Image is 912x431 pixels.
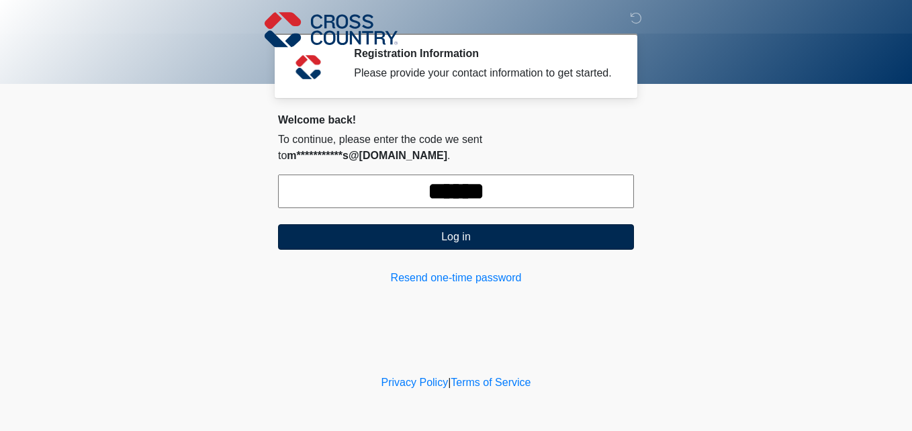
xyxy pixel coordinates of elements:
[451,377,531,388] a: Terms of Service
[278,113,634,126] h2: Welcome back!
[448,377,451,388] a: |
[381,377,449,388] a: Privacy Policy
[278,224,634,250] button: Log in
[265,10,398,49] img: Cross Country Logo
[278,270,634,286] a: Resend one-time password
[278,132,634,164] p: To continue, please enter the code we sent to .
[288,47,328,87] img: Agent Avatar
[354,65,614,81] div: Please provide your contact information to get started.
